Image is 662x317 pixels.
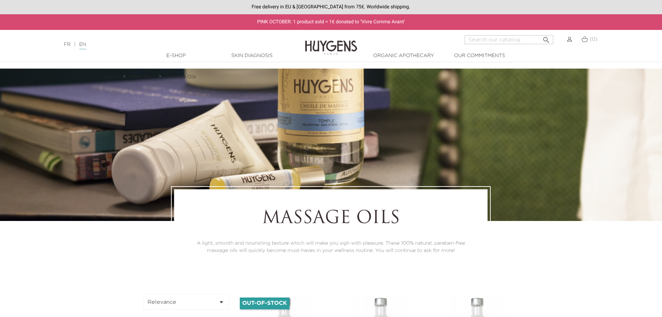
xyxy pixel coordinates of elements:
[217,298,226,306] i: 
[217,52,287,60] a: Skin Diagnosis
[540,33,553,42] button: 
[105,74,121,80] a: Home
[64,42,71,47] a: FR
[129,74,155,79] strong: Body Care
[445,52,514,60] a: Our commitments
[144,294,230,310] button: Relevance
[141,52,211,60] a: E-Shop
[79,42,86,49] a: EN
[165,74,196,80] a: Massage Oils
[465,35,553,44] input: Search
[105,74,119,79] strong: Home
[240,298,289,309] li: Out-of-Stock
[369,52,439,60] a: Organic Apothecary
[193,240,468,254] p: A light, smooth and nourishing texture which will make you sigh with pleasure. These 100% natural...
[165,74,196,79] span: Massage Oils
[60,40,271,49] div: |
[590,37,597,42] span: (0)
[129,74,157,80] a: Body Care
[542,34,550,42] i: 
[193,208,468,229] h1: Massage Oils
[305,29,357,56] img: Huygens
